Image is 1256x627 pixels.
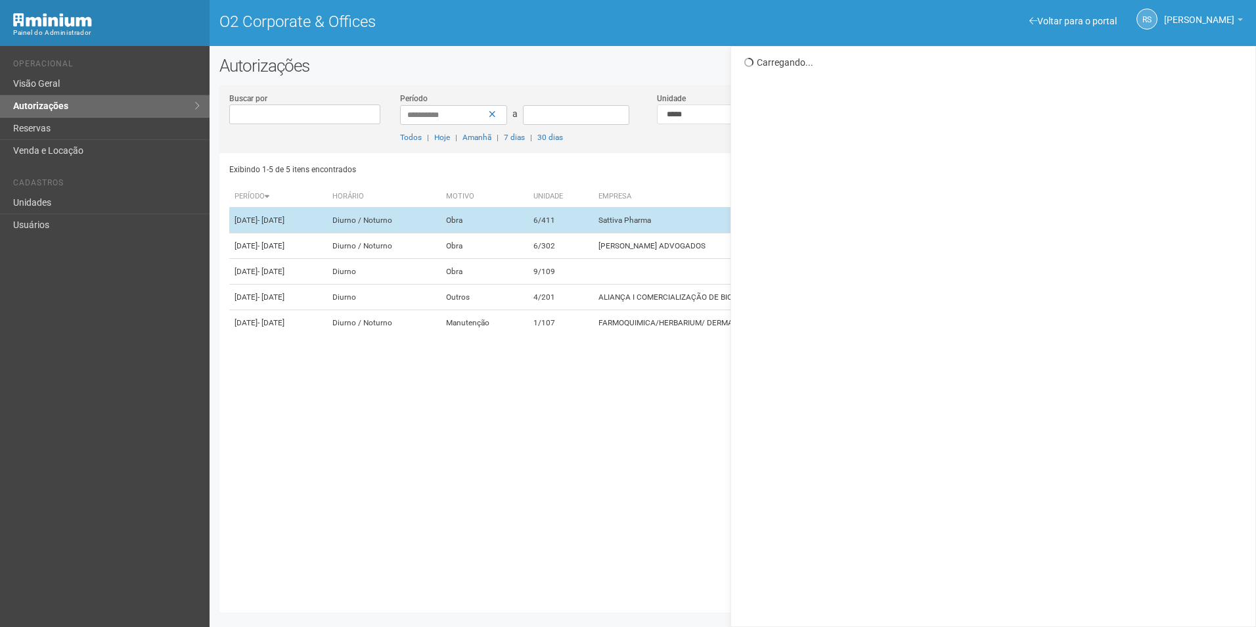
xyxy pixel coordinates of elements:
td: [DATE] [229,233,327,259]
td: Obra [441,233,528,259]
span: - [DATE] [258,216,284,225]
td: [DATE] [229,208,327,233]
td: FARMOQUIMICA/HERBARIUM/ DERMA [593,310,953,336]
td: Diurno [327,285,441,310]
label: Unidade [657,93,686,104]
h2: Autorizações [219,56,1246,76]
span: | [497,133,499,142]
a: 30 dias [537,133,563,142]
th: Motivo [441,186,528,208]
td: 1/107 [528,310,593,336]
span: | [455,133,457,142]
td: Obra [441,208,528,233]
span: - [DATE] [258,241,284,250]
label: Buscar por [229,93,267,104]
span: - [DATE] [258,267,284,276]
label: Período [400,93,428,104]
td: 4/201 [528,285,593,310]
a: Amanhã [462,133,491,142]
th: Horário [327,186,441,208]
img: Minium [13,13,92,27]
td: Diurno / Noturno [327,208,441,233]
span: a [512,108,518,119]
span: | [427,133,429,142]
td: [DATE] [229,285,327,310]
div: Carregando... [744,57,1245,68]
td: 9/109 [528,259,593,285]
span: Rayssa Soares Ribeiro [1164,2,1234,25]
span: | [530,133,532,142]
a: RS [1136,9,1157,30]
td: 6/411 [528,208,593,233]
td: Diurno / Noturno [327,233,441,259]
li: Operacional [13,59,200,73]
td: Sattiva Pharma [593,208,953,233]
span: - [DATE] [258,292,284,302]
td: [DATE] [229,310,327,336]
th: Empresa [593,186,953,208]
a: 7 dias [504,133,525,142]
a: Voltar para o portal [1029,16,1117,26]
a: Todos [400,133,422,142]
td: 6/302 [528,233,593,259]
td: Diurno / Noturno [327,310,441,336]
h1: O2 Corporate & Offices [219,13,723,30]
td: Manutenção [441,310,528,336]
div: Exibindo 1-5 de 5 itens encontrados [229,160,730,179]
td: Outros [441,285,528,310]
td: [DATE] [229,259,327,285]
th: Período [229,186,327,208]
a: [PERSON_NAME] [1164,16,1243,27]
a: Hoje [434,133,450,142]
td: Diurno [327,259,441,285]
div: Painel do Administrador [13,27,200,39]
li: Cadastros [13,178,200,192]
th: Unidade [528,186,593,208]
span: - [DATE] [258,318,284,327]
td: Obra [441,259,528,285]
td: [PERSON_NAME] ADVOGADOS [593,233,953,259]
td: ALIANÇA I COMERCIALIZAÇÃO DE BIOCOMBUSTÍVEIS E ENE [593,285,953,310]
